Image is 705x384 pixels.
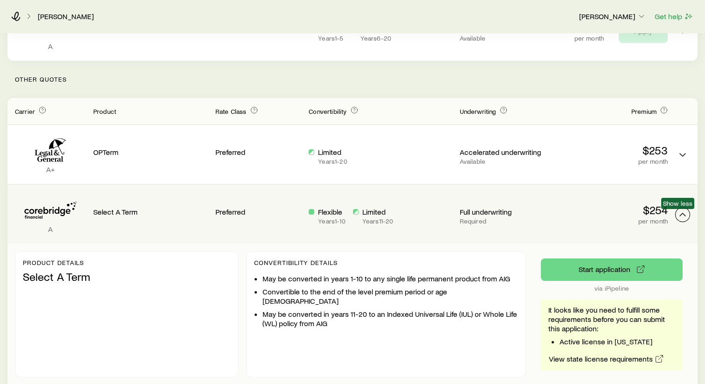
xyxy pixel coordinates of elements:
[263,287,518,306] li: Convertible to the end of the level premium period or age [DEMOGRAPHIC_DATA]
[560,337,675,346] li: Active license in [US_STATE]
[93,207,208,216] p: Select A Term
[23,259,231,266] p: Product details
[309,107,346,115] span: Convertibility
[654,11,694,22] button: Get help
[460,35,546,42] p: Available
[15,42,86,51] p: A
[548,354,664,364] a: View state license requirements
[362,207,394,216] p: Limited
[263,274,518,283] li: May be converted in years 1-10 to any single life permanent product from AIG
[23,270,231,283] p: Select A Term
[460,217,546,225] p: Required
[541,285,683,292] p: via iPipeline
[215,107,247,115] span: Rate Class
[548,305,675,333] p: It looks like you need to fulfill some requirements before you can submit this application:
[318,158,347,165] p: Years 1 - 20
[318,217,345,225] p: Years 1 - 10
[15,224,86,234] p: A
[631,107,657,115] span: Premium
[360,35,411,42] p: Years 6 - 20
[93,147,208,157] p: OPTerm
[215,147,301,157] p: Preferred
[541,258,683,281] button: via iPipeline
[93,107,116,115] span: Product
[553,217,668,225] p: per month
[318,147,347,157] p: Limited
[215,207,301,216] p: Preferred
[318,35,343,42] p: Years 1 - 5
[460,207,546,216] p: Full underwriting
[15,107,35,115] span: Carrier
[553,158,668,165] p: per month
[7,61,698,98] p: Other Quotes
[579,11,647,22] button: [PERSON_NAME]
[663,200,692,207] span: Show less
[37,12,94,21] a: [PERSON_NAME]
[460,107,496,115] span: Underwriting
[254,259,518,266] p: Convertibility Details
[15,165,86,174] p: A+
[553,144,668,157] p: $253
[460,158,546,165] p: Available
[318,207,345,216] p: Flexible
[579,12,646,21] p: [PERSON_NAME]
[574,35,604,42] p: per month
[553,203,668,216] p: $254
[460,147,546,157] p: Accelerated underwriting
[263,309,518,328] li: May be converted in years 11-20 to an Indexed Universal Life (IUL) or Whole Life (WL) policy from...
[362,217,394,225] p: Years 11 - 20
